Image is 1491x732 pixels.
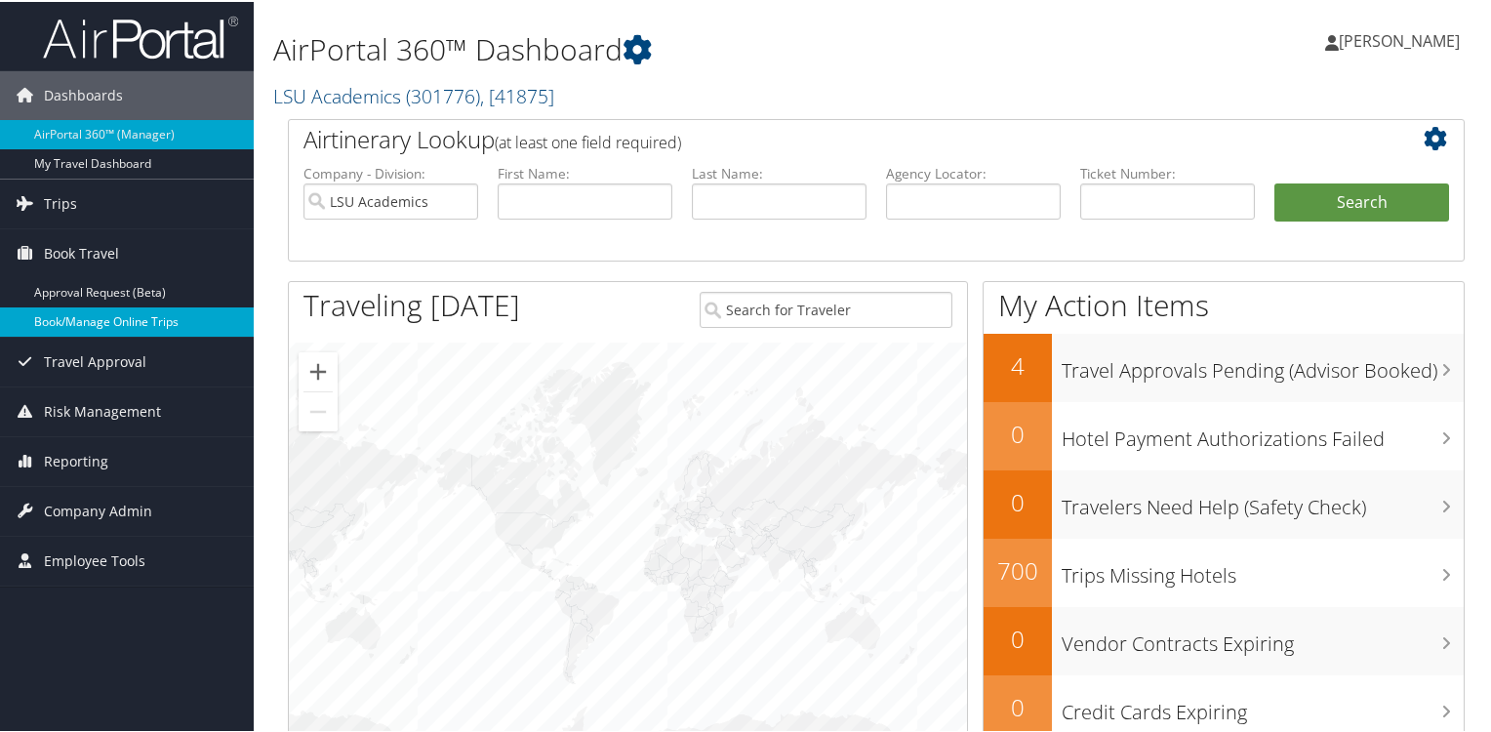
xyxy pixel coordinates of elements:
button: Zoom out [299,390,338,429]
h2: Airtinerary Lookup [303,121,1351,154]
span: Travel Approval [44,336,146,385]
span: Dashboards [44,69,123,118]
h3: Trips Missing Hotels [1062,550,1464,588]
span: Risk Management [44,386,161,434]
a: 0Hotel Payment Authorizations Failed [984,400,1464,468]
h3: Credit Cards Expiring [1062,687,1464,724]
h2: 0 [984,621,1052,654]
h2: 0 [984,484,1052,517]
h2: 0 [984,689,1052,722]
span: Book Travel [44,227,119,276]
span: , [ 41875 ] [480,81,554,107]
button: Zoom in [299,350,338,389]
h1: My Action Items [984,283,1464,324]
span: Reporting [44,435,108,484]
span: ( 301776 ) [406,81,480,107]
label: Company - Division: [303,162,478,182]
label: Ticket Number: [1080,162,1255,182]
label: Agency Locator: [886,162,1061,182]
span: Trips [44,178,77,226]
a: LSU Academics [273,81,554,107]
h1: AirPortal 360™ Dashboard [273,27,1077,68]
a: [PERSON_NAME] [1325,10,1479,68]
h2: 4 [984,347,1052,381]
span: [PERSON_NAME] [1339,28,1460,50]
h3: Hotel Payment Authorizations Failed [1062,414,1464,451]
input: Search for Traveler [700,290,953,326]
h3: Travelers Need Help (Safety Check) [1062,482,1464,519]
button: Search [1274,182,1449,221]
a: 700Trips Missing Hotels [984,537,1464,605]
img: airportal-logo.png [43,13,238,59]
h2: 700 [984,552,1052,586]
span: Company Admin [44,485,152,534]
label: First Name: [498,162,672,182]
span: (at least one field required) [495,130,681,151]
a: 0Travelers Need Help (Safety Check) [984,468,1464,537]
h2: 0 [984,416,1052,449]
h3: Travel Approvals Pending (Advisor Booked) [1062,346,1464,383]
h3: Vendor Contracts Expiring [1062,619,1464,656]
a: 0Vendor Contracts Expiring [984,605,1464,673]
label: Last Name: [692,162,866,182]
a: 4Travel Approvals Pending (Advisor Booked) [984,332,1464,400]
span: Employee Tools [44,535,145,584]
h1: Traveling [DATE] [303,283,520,324]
